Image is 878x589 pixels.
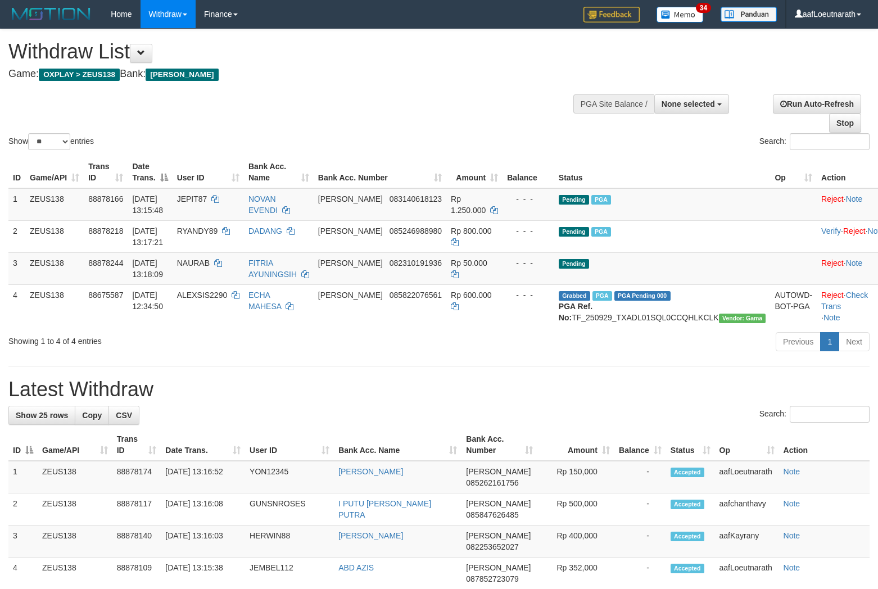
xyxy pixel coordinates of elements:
[559,291,590,301] span: Grabbed
[839,332,870,351] a: Next
[177,259,210,268] span: NAURAB
[338,563,374,572] a: ABD AZIS
[614,429,666,461] th: Balance: activate to sort column ascending
[592,291,612,301] span: Marked by aafpengsreynich
[25,284,84,328] td: ZEUS138
[318,259,383,268] span: [PERSON_NAME]
[821,291,868,311] a: Check Trans
[248,291,281,311] a: ECHA MAHESA
[503,156,554,188] th: Balance
[466,563,531,572] span: [PERSON_NAME]
[507,193,550,205] div: - - -
[245,461,334,493] td: YON12345
[790,406,870,423] input: Search:
[390,194,442,203] span: Copy 083140618123 to clipboard
[38,461,112,493] td: ZEUS138
[28,133,70,150] select: Showentries
[8,429,38,461] th: ID: activate to sort column descending
[88,226,123,235] span: 88878218
[671,500,704,509] span: Accepted
[25,220,84,252] td: ZEUS138
[671,564,704,573] span: Accepted
[8,378,870,401] h1: Latest Withdraw
[721,7,777,22] img: panduan.png
[116,411,132,420] span: CSV
[338,467,403,476] a: [PERSON_NAME]
[821,291,844,300] a: Reject
[334,429,461,461] th: Bank Acc. Name: activate to sort column ascending
[38,493,112,525] td: ZEUS138
[16,411,68,420] span: Show 25 rows
[554,284,771,328] td: TF_250929_TXADL01SQL0CCQHLKCLK
[614,291,671,301] span: PGA Pending
[88,259,123,268] span: 88878244
[559,195,589,205] span: Pending
[25,252,84,284] td: ZEUS138
[245,429,334,461] th: User ID: activate to sort column ascending
[507,257,550,269] div: - - -
[537,525,614,558] td: Rp 400,000
[248,259,297,279] a: FITRIA AYUNINGSIH
[846,259,863,268] a: Note
[108,406,139,425] a: CSV
[390,226,442,235] span: Copy 085246988980 to clipboard
[245,525,334,558] td: HERWIN88
[132,226,163,247] span: [DATE] 13:17:21
[8,406,75,425] a: Show 25 rows
[657,7,704,22] img: Button%20Memo.svg
[573,94,654,114] div: PGA Site Balance /
[451,291,491,300] span: Rp 600.000
[112,461,161,493] td: 88878174
[719,314,766,323] span: Vendor URL: https://trx31.1velocity.biz
[39,69,120,81] span: OXPLAY > ZEUS138
[173,156,244,188] th: User ID: activate to sort column ascending
[614,493,666,525] td: -
[784,467,800,476] a: Note
[8,331,357,347] div: Showing 1 to 4 of 4 entries
[466,531,531,540] span: [PERSON_NAME]
[132,259,163,279] span: [DATE] 13:18:09
[466,510,518,519] span: Copy 085847626485 to clipboard
[318,194,383,203] span: [PERSON_NAME]
[161,429,245,461] th: Date Trans.: activate to sort column ascending
[784,499,800,508] a: Note
[82,411,102,420] span: Copy
[821,194,844,203] a: Reject
[507,289,550,301] div: - - -
[8,461,38,493] td: 1
[779,429,870,461] th: Action
[614,461,666,493] td: -
[25,156,84,188] th: Game/API: activate to sort column ascending
[38,525,112,558] td: ZEUS138
[461,429,537,461] th: Bank Acc. Number: activate to sort column ascending
[820,332,839,351] a: 1
[559,227,589,237] span: Pending
[846,194,863,203] a: Note
[790,133,870,150] input: Search:
[770,284,817,328] td: AUTOWD-BOT-PGA
[446,156,503,188] th: Amount: activate to sort column ascending
[177,194,207,203] span: JEPIT87
[177,291,228,300] span: ALEXSIS2290
[784,531,800,540] a: Note
[245,493,334,525] td: GUNSNROSES
[248,226,282,235] a: DADANG
[161,461,245,493] td: [DATE] 13:16:52
[25,188,84,221] td: ZEUS138
[451,226,491,235] span: Rp 800.000
[662,99,715,108] span: None selected
[75,406,109,425] a: Copy
[559,259,589,269] span: Pending
[773,94,861,114] a: Run Auto-Refresh
[770,156,817,188] th: Op: activate to sort column ascending
[554,156,771,188] th: Status
[88,194,123,203] span: 88878166
[466,574,518,583] span: Copy 087852723079 to clipboard
[132,291,163,311] span: [DATE] 12:34:50
[537,461,614,493] td: Rp 150,000
[466,542,518,551] span: Copy 082253652027 to clipboard
[654,94,729,114] button: None selected
[715,461,779,493] td: aafLoeutnarath
[132,194,163,215] span: [DATE] 13:15:48
[466,467,531,476] span: [PERSON_NAME]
